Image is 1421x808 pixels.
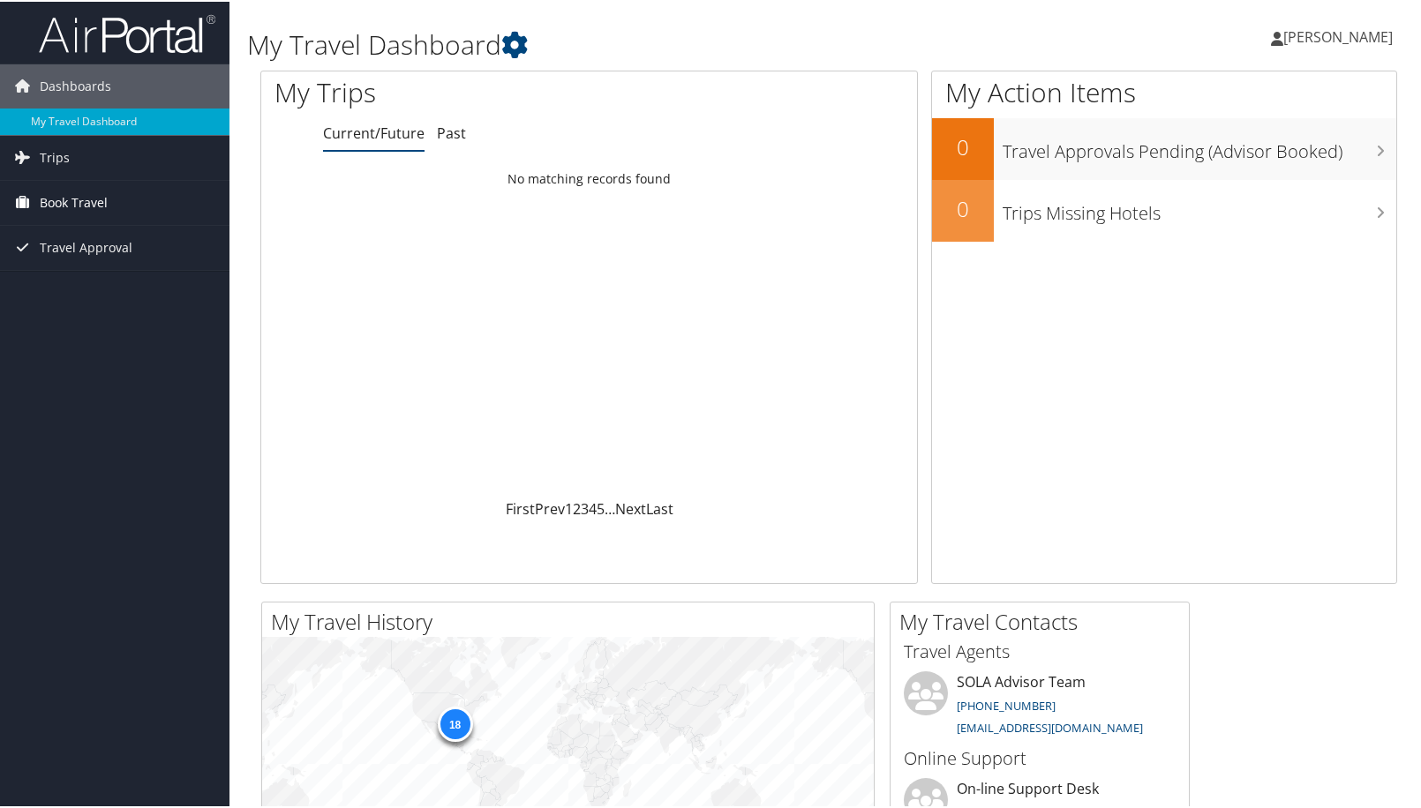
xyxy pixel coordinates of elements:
[39,11,215,53] img: airportal-logo.png
[597,498,605,517] a: 5
[589,498,597,517] a: 4
[1003,191,1396,224] h3: Trips Missing Hotels
[932,72,1396,109] h1: My Action Items
[957,718,1143,734] a: [EMAIL_ADDRESS][DOMAIN_NAME]
[581,498,589,517] a: 3
[904,638,1176,662] h3: Travel Agents
[323,122,425,141] a: Current/Future
[957,696,1056,712] a: [PHONE_NUMBER]
[932,131,994,161] h2: 0
[1003,129,1396,162] h3: Travel Approvals Pending (Advisor Booked)
[40,179,108,223] span: Book Travel
[646,498,673,517] a: Last
[895,670,1184,742] li: SOLA Advisor Team
[40,134,70,178] span: Trips
[247,25,1023,62] h1: My Travel Dashboard
[605,498,615,517] span: …
[437,705,472,740] div: 18
[573,498,581,517] a: 2
[1271,9,1410,62] a: [PERSON_NAME]
[274,72,630,109] h1: My Trips
[40,63,111,107] span: Dashboards
[40,224,132,268] span: Travel Approval
[904,744,1176,769] h3: Online Support
[565,498,573,517] a: 1
[535,498,565,517] a: Prev
[932,116,1396,178] a: 0Travel Approvals Pending (Advisor Booked)
[506,498,535,517] a: First
[932,192,994,222] h2: 0
[615,498,646,517] a: Next
[271,605,874,635] h2: My Travel History
[437,122,466,141] a: Past
[1283,26,1393,45] span: [PERSON_NAME]
[899,605,1189,635] h2: My Travel Contacts
[261,161,917,193] td: No matching records found
[932,178,1396,240] a: 0Trips Missing Hotels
